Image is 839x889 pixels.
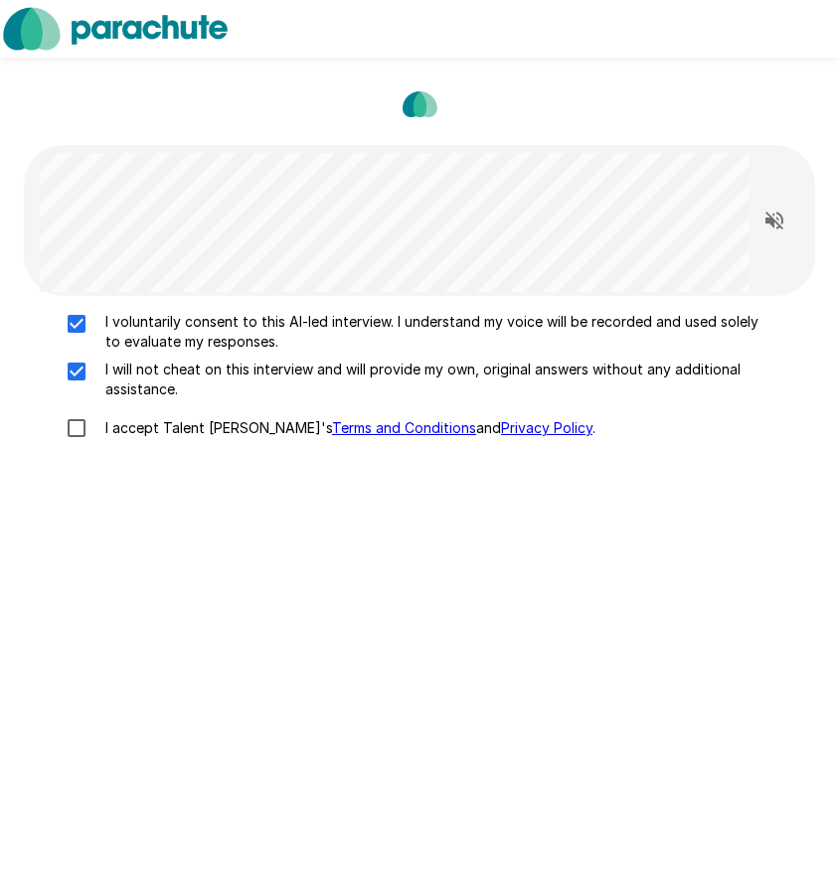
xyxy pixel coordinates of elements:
img: parachute_avatar.png [395,79,444,129]
button: Read questions aloud [755,201,794,240]
a: Terms and Conditions [332,419,476,436]
p: I accept Talent [PERSON_NAME]'s and . [97,418,595,438]
p: I will not cheat on this interview and will provide my own, original answers without any addition... [97,360,759,399]
a: Privacy Policy [501,419,592,436]
p: I voluntarily consent to this AI-led interview. I understand my voice will be recorded and used s... [97,312,759,352]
